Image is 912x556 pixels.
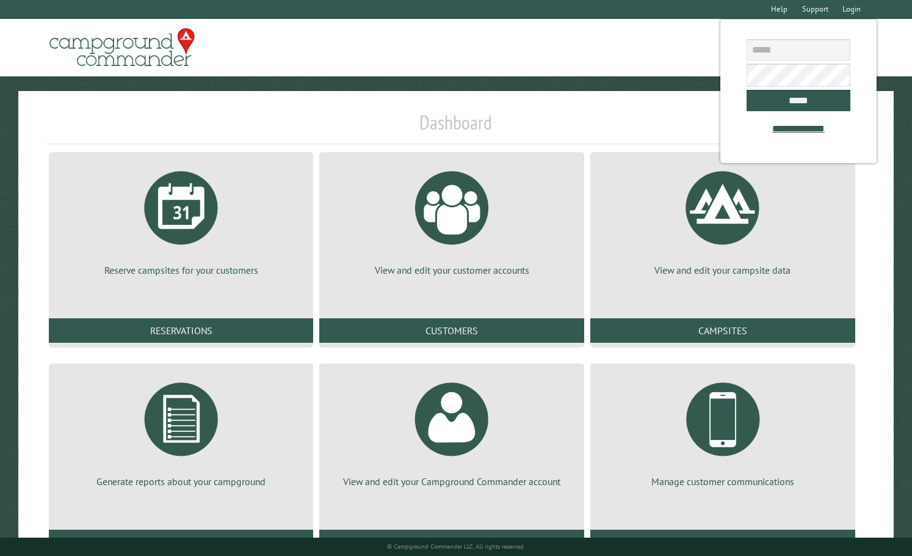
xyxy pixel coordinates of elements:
[605,475,841,488] p: Manage customer communications
[63,162,299,277] a: Reserve campsites for your customers
[63,263,299,277] p: Reserve campsites for your customers
[49,530,314,554] a: Reports
[334,373,570,488] a: View and edit your Campground Commander account
[334,263,570,277] p: View and edit your customer accounts
[334,475,570,488] p: View and edit your Campground Commander account
[63,373,299,488] a: Generate reports about your campground
[49,318,314,343] a: Reservations
[605,162,841,277] a: View and edit your campsite data
[590,530,855,554] a: Communications
[319,318,584,343] a: Customers
[605,373,841,488] a: Manage customer communications
[63,475,299,488] p: Generate reports about your campground
[46,111,867,144] h1: Dashboard
[319,530,584,554] a: Account
[387,543,525,551] small: © Campground Commander LLC. All rights reserved.
[605,263,841,277] p: View and edit your campsite data
[334,162,570,277] a: View and edit your customer accounts
[590,318,855,343] a: Campsites
[46,24,198,71] img: Campground Commander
